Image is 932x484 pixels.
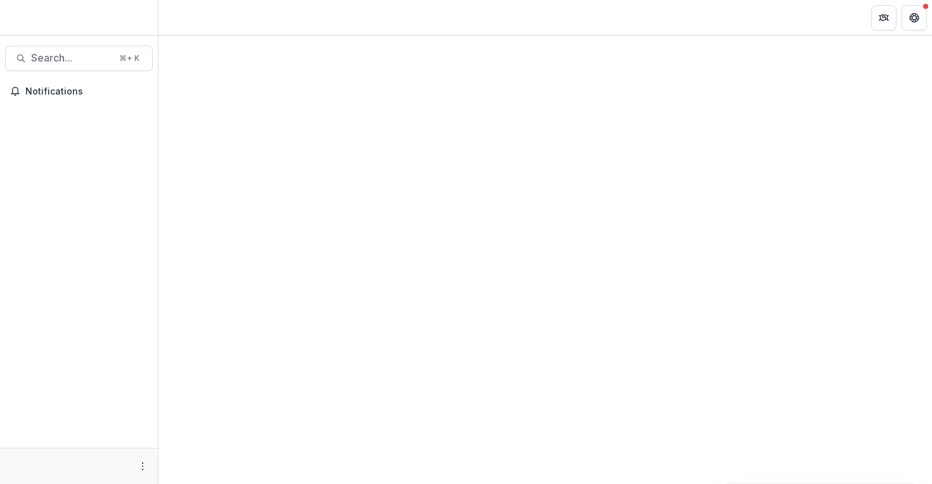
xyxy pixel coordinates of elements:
nav: breadcrumb [164,8,217,27]
button: More [135,459,150,474]
span: Notifications [25,86,148,97]
button: Partners [871,5,896,30]
button: Search... [5,46,153,71]
span: Search... [31,52,112,64]
button: Get Help [902,5,927,30]
button: Notifications [5,81,153,101]
div: ⌘ + K [117,51,142,65]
